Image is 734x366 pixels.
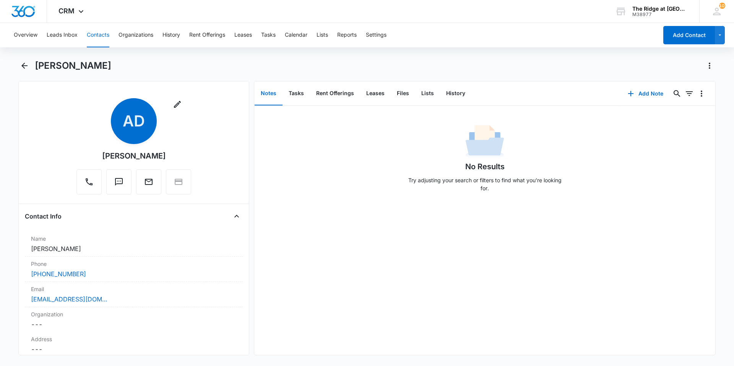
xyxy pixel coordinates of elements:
[31,269,86,279] a: [PHONE_NUMBER]
[719,3,725,9] span: 101
[25,212,62,221] h4: Contact Info
[25,232,243,257] div: Name[PERSON_NAME]
[703,60,716,72] button: Actions
[106,169,132,194] button: Text
[261,23,276,47] button: Tasks
[31,260,237,268] label: Phone
[310,82,360,105] button: Rent Offerings
[76,169,102,194] button: Call
[31,345,237,354] dd: ---
[671,87,683,100] button: Search...
[25,282,243,307] div: Email[EMAIL_ADDRESS][DOMAIN_NAME]
[31,244,237,253] dd: [PERSON_NAME]
[317,23,328,47] button: Lists
[136,181,161,188] a: Email
[31,295,107,304] a: [EMAIL_ADDRESS][DOMAIN_NAME]
[285,23,307,47] button: Calendar
[162,23,180,47] button: History
[632,12,688,17] div: account id
[719,3,725,9] div: notifications count
[683,87,695,100] button: Filters
[366,23,386,47] button: Settings
[31,310,237,318] label: Organization
[440,82,471,105] button: History
[31,320,237,329] dd: ---
[360,82,391,105] button: Leases
[106,181,132,188] a: Text
[25,257,243,282] div: Phone[PHONE_NUMBER]
[231,210,243,222] button: Close
[465,161,505,172] h1: No Results
[18,60,30,72] button: Back
[337,23,357,47] button: Reports
[58,7,75,15] span: CRM
[31,285,237,293] label: Email
[35,60,111,71] h1: [PERSON_NAME]
[466,123,504,161] img: No Data
[189,23,225,47] button: Rent Offerings
[632,6,688,12] div: account name
[25,307,243,332] div: Organization---
[25,332,243,357] div: Address---
[404,176,565,192] p: Try adjusting your search or filters to find what you’re looking for.
[283,82,310,105] button: Tasks
[391,82,415,105] button: Files
[119,23,153,47] button: Organizations
[102,150,166,162] div: [PERSON_NAME]
[415,82,440,105] button: Lists
[663,26,715,44] button: Add Contact
[87,23,109,47] button: Contacts
[31,235,237,243] label: Name
[31,335,237,343] label: Address
[76,181,102,188] a: Call
[620,84,671,103] button: Add Note
[47,23,78,47] button: Leads Inbox
[14,23,37,47] button: Overview
[234,23,252,47] button: Leases
[695,87,708,100] button: Overflow Menu
[136,169,161,194] button: Email
[255,82,283,105] button: Notes
[111,98,157,144] span: AD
